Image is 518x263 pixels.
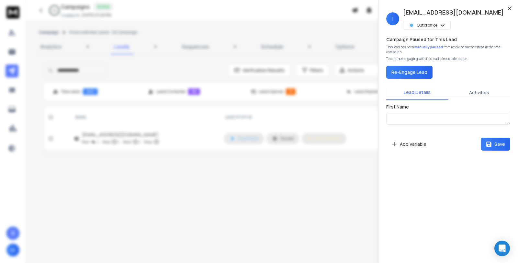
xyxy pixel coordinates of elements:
[417,23,437,28] p: Out of office
[494,241,510,256] div: Open Intercom Messenger
[386,12,399,25] span: I
[386,138,432,151] button: Add Variable
[386,36,457,43] h3: Campaign Paused for This Lead
[386,45,510,54] div: This lead has been from receiving further steps in the email campaign.
[448,86,511,100] button: Activities
[403,8,504,17] h1: [EMAIL_ADDRESS][DOMAIN_NAME]
[386,66,433,79] button: Re-Engage Lead
[481,138,510,151] button: Save
[414,45,444,49] span: manually paused
[386,56,468,61] p: To continue engaging with this lead, please take action.
[386,105,409,109] label: First Name
[386,85,448,100] button: Lead Details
